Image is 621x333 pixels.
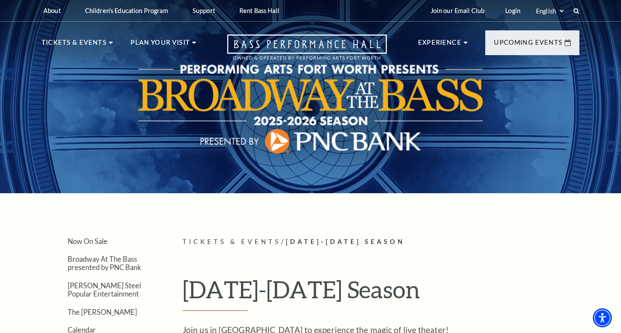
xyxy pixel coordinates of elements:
a: The [PERSON_NAME] [68,308,137,316]
p: Tickets & Events [42,37,107,53]
select: Select: [534,7,565,15]
h1: [DATE]-[DATE] Season [183,275,579,311]
div: Accessibility Menu [593,308,612,327]
p: About [43,7,61,14]
p: Children's Education Program [85,7,168,14]
p: Rent Bass Hall [239,7,279,14]
a: Broadway At The Bass presented by PNC Bank [68,255,141,271]
p: Plan Your Visit [131,37,190,53]
p: Support [193,7,215,14]
span: [DATE]-[DATE] Season [286,238,405,245]
a: [PERSON_NAME] Steel Popular Entertainment [68,281,141,298]
p: Experience [418,37,461,53]
a: Now On Sale [68,237,108,245]
p: / [183,237,579,247]
span: Tickets & Events [183,238,281,245]
p: Upcoming Events [494,37,562,53]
